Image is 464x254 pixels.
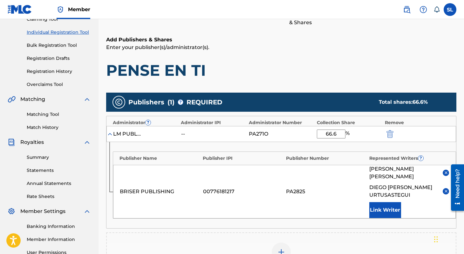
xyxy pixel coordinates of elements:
[167,97,174,107] span: ( 1 )
[249,119,314,126] div: Administrator Number
[106,44,456,51] p: Enter your publisher(s)/administrator(s).
[369,165,438,180] span: [PERSON_NAME] [PERSON_NAME]
[27,193,91,200] a: Rate Sheets
[8,208,15,215] img: Member Settings
[27,29,91,36] a: Individual Registration Tool
[27,111,91,118] a: Matching Tool
[115,98,123,106] img: publishers
[432,223,464,254] div: Widget de chat
[181,119,246,126] div: Administrator IPI
[83,138,91,146] img: expand
[20,208,65,215] span: Member Settings
[113,119,178,126] div: Administrator
[369,155,449,162] div: Represented Writers
[400,3,413,16] a: Public Search
[317,119,382,126] div: Collection Share
[379,98,444,106] div: Total shares:
[128,97,164,107] span: Publishers
[27,167,91,174] a: Statements
[203,155,283,162] div: Publisher IPI
[446,162,464,213] iframe: Resource Center
[27,154,91,161] a: Summary
[403,6,411,13] img: search
[106,61,456,80] h1: PENSE EN TI
[27,81,91,88] a: Overclaims Tool
[286,155,366,162] div: Publisher Number
[345,130,351,138] span: %
[417,3,430,16] div: Help
[146,120,151,125] span: ?
[27,180,91,187] a: Annual Statements
[57,6,64,13] img: Top Rightsholder
[369,184,438,199] span: DIEGO [PERSON_NAME] URTUSASTEGUI
[106,36,456,44] h6: Add Publishers & Shares
[369,202,401,218] button: Link Writer
[68,6,90,13] span: Member
[187,97,222,107] span: REQUIRED
[119,155,200,162] div: Publisher Name
[386,130,393,138] img: 12a2ab48e56ec057fbd8.svg
[203,188,283,195] div: 00776181217
[8,138,15,146] img: Royalties
[27,16,91,23] a: Claiming Tool
[27,124,91,131] a: Match History
[107,131,113,137] img: expand-cell-toggle
[83,208,91,215] img: expand
[8,95,16,103] img: Matching
[83,95,91,103] img: expand
[432,223,464,254] iframe: Chat Widget
[120,188,200,195] div: BRISER PUBLISHING
[444,3,456,16] div: User Menu
[20,138,44,146] span: Royalties
[178,100,183,105] span: ?
[434,230,438,249] div: Arrastrar
[8,5,32,14] img: MLC Logo
[20,95,45,103] span: Matching
[27,223,91,230] a: Banking Information
[286,188,366,195] div: PA2825
[433,6,440,13] div: Notifications
[420,6,427,13] img: help
[385,119,450,126] div: Remove
[444,189,448,194] img: remove-from-list-button
[418,156,423,161] span: ?
[27,42,91,49] a: Bulk Registration Tool
[27,68,91,75] a: Registration History
[413,99,428,105] span: 66.6 %
[27,236,91,243] a: Member Information
[444,170,448,175] img: remove-from-list-button
[27,55,91,62] a: Registration Drafts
